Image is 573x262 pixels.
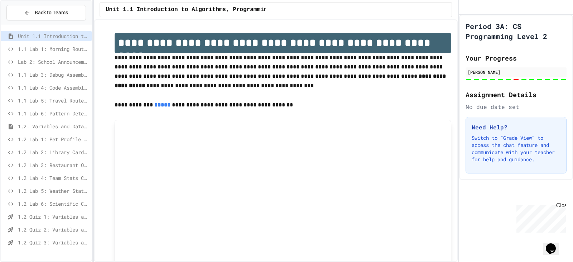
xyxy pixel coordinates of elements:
[18,239,89,246] span: 1.2 Quiz 3: Variables and Data Types
[106,5,319,14] span: Unit 1.1 Introduction to Algorithms, Programming and Compilers
[543,233,566,255] iframe: chat widget
[18,135,89,143] span: 1.2 Lab 1: Pet Profile Fix
[466,21,567,41] h1: Period 3A: CS Programming Level 2
[18,123,89,130] span: 1.2. Variables and Data Types
[18,71,89,78] span: 1.1 Lab 3: Debug Assembly
[6,5,86,20] button: Back to Teams
[3,3,49,46] div: Chat with us now!Close
[18,226,89,233] span: 1.2 Quiz 2: Variables and Data Types
[466,53,567,63] h2: Your Progress
[18,200,89,208] span: 1.2 Lab 6: Scientific Calculator
[18,45,89,53] span: 1.1 Lab 1: Morning Routine Fix
[18,58,89,66] span: Lab 2: School Announcements
[18,97,89,104] span: 1.1 Lab 5: Travel Route Debugger
[18,32,89,40] span: Unit 1.1 Introduction to Algorithms, Programming and Compilers
[18,187,89,195] span: 1.2 Lab 5: Weather Station Debugger
[35,9,68,16] span: Back to Teams
[18,174,89,182] span: 1.2 Lab 4: Team Stats Calculator
[472,134,560,163] p: Switch to "Grade View" to access the chat feature and communicate with your teacher for help and ...
[18,161,89,169] span: 1.2 Lab 3: Restaurant Order System
[472,123,560,132] h3: Need Help?
[468,69,564,75] div: [PERSON_NAME]
[18,148,89,156] span: 1.2 Lab 2: Library Card Creator
[466,90,567,100] h2: Assignment Details
[18,213,89,220] span: 1.2 Quiz 1: Variables and Data Types
[466,103,567,111] div: No due date set
[514,202,566,233] iframe: chat widget
[18,110,89,117] span: 1.1 Lab 6: Pattern Detective
[18,84,89,91] span: 1.1 Lab 4: Code Assembly Challenge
